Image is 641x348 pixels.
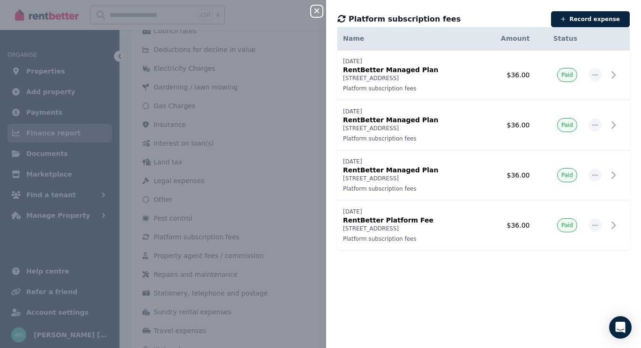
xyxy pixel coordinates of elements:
[349,14,461,25] span: Platform subscription fees
[481,50,536,100] td: $36.00
[343,165,476,175] p: RentBetter Managed Plan
[343,108,476,115] p: [DATE]
[343,115,476,125] p: RentBetter Managed Plan
[343,185,476,193] p: Platform subscription fees
[561,71,573,79] span: Paid
[343,208,476,215] p: [DATE]
[343,135,476,142] p: Platform subscription fees
[343,158,476,165] p: [DATE]
[481,27,536,50] th: Amount
[481,100,536,150] td: $36.00
[337,27,481,50] th: Name
[481,150,536,200] td: $36.00
[609,316,632,339] div: Open Intercom Messenger
[343,74,476,82] p: [STREET_ADDRESS]
[343,225,476,232] p: [STREET_ADDRESS]
[343,215,476,225] p: RentBetter Platform Fee
[481,200,536,251] td: $36.00
[343,235,476,243] p: Platform subscription fees
[551,11,630,27] button: Record expense
[343,58,476,65] p: [DATE]
[561,222,573,229] span: Paid
[535,27,583,50] th: Status
[561,121,573,129] span: Paid
[561,171,573,179] span: Paid
[343,175,476,182] p: [STREET_ADDRESS]
[343,85,476,92] p: Platform subscription fees
[343,65,476,74] p: RentBetter Managed Plan
[343,125,476,132] p: [STREET_ADDRESS]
